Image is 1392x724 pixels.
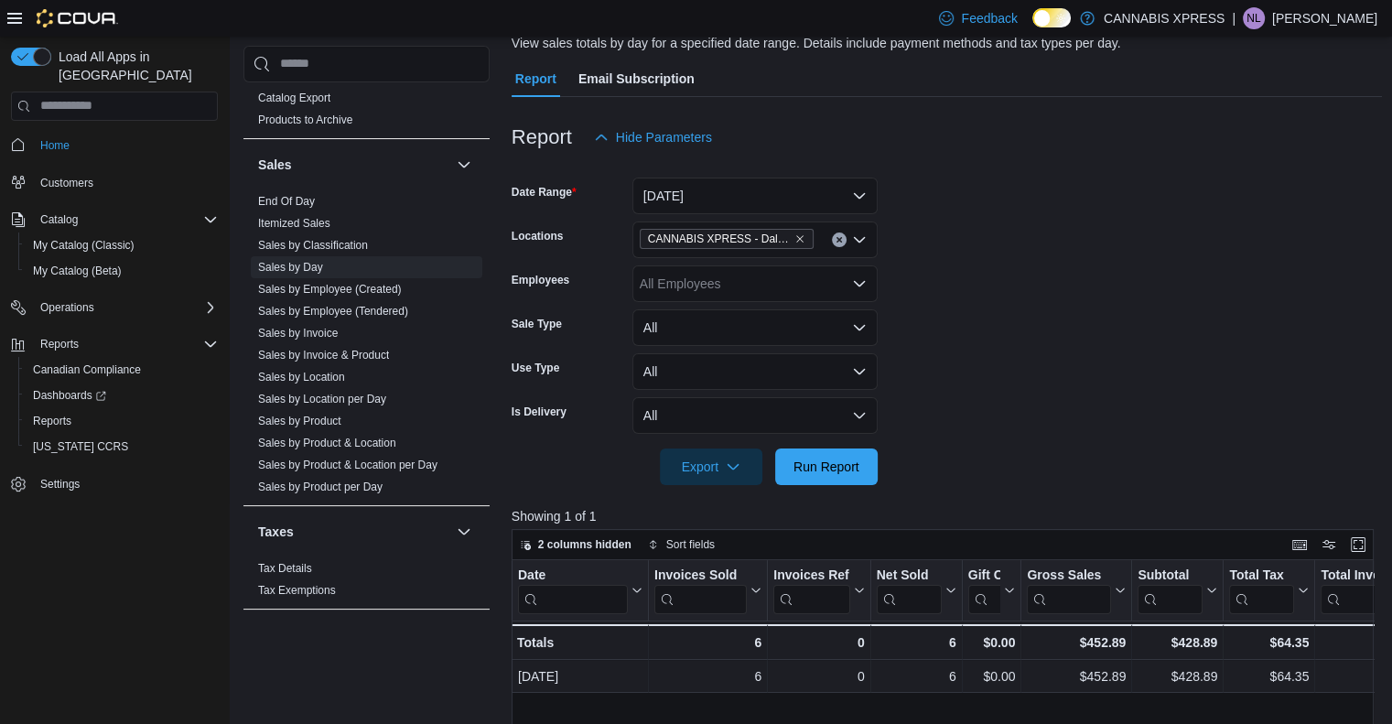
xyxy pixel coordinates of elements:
[1272,7,1377,29] p: [PERSON_NAME]
[1027,567,1126,613] button: Gross Sales
[258,91,330,105] span: Catalog Export
[26,436,218,458] span: Washington CCRS
[967,567,1000,584] div: Gift Cards
[258,436,396,450] span: Sales by Product & Location
[258,92,330,104] a: Catalog Export
[33,439,128,454] span: [US_STATE] CCRS
[512,34,1121,53] div: View sales totals by day for a specified date range. Details include payment methods and tax type...
[660,448,762,485] button: Export
[258,392,386,406] span: Sales by Location per Day
[773,567,849,613] div: Invoices Ref
[258,583,336,598] span: Tax Exemptions
[1027,665,1126,687] div: $452.89
[258,371,345,384] a: Sales by Location
[33,171,218,194] span: Customers
[33,362,141,377] span: Canadian Compliance
[33,172,101,194] a: Customers
[33,472,218,495] span: Settings
[26,384,113,406] a: Dashboards
[40,337,79,351] span: Reports
[258,113,352,127] span: Products to Archive
[773,567,849,584] div: Invoices Ref
[40,477,80,492] span: Settings
[18,434,225,459] button: [US_STATE] CCRS
[654,567,761,613] button: Invoices Sold
[258,283,402,296] a: Sales by Employee (Created)
[852,232,867,247] button: Open list of options
[258,304,408,319] span: Sales by Employee (Tendered)
[33,135,77,157] a: Home
[258,348,389,362] span: Sales by Invoice & Product
[967,567,1015,613] button: Gift Cards
[258,458,437,472] span: Sales by Product & Location per Day
[18,383,225,408] a: Dashboards
[4,470,225,497] button: Settings
[40,300,94,315] span: Operations
[512,273,569,287] label: Employees
[518,567,642,613] button: Date
[666,537,715,552] span: Sort fields
[258,415,341,427] a: Sales by Product
[654,567,747,584] div: Invoices Sold
[258,216,330,231] span: Itemized Sales
[453,154,475,176] button: Sales
[258,305,408,318] a: Sales by Employee (Tendered)
[632,353,878,390] button: All
[33,209,218,231] span: Catalog
[1027,567,1111,584] div: Gross Sales
[26,384,218,406] span: Dashboards
[26,234,218,256] span: My Catalog (Classic)
[33,333,218,355] span: Reports
[11,124,218,546] nav: Complex example
[453,521,475,543] button: Taxes
[632,178,878,214] button: [DATE]
[775,448,878,485] button: Run Report
[258,156,449,174] button: Sales
[1138,567,1203,584] div: Subtotal
[26,410,79,432] a: Reports
[26,260,218,282] span: My Catalog (Beta)
[1138,567,1217,613] button: Subtotal
[1289,534,1311,556] button: Keyboard shortcuts
[1229,632,1309,654] div: $64.35
[258,480,383,494] span: Sales by Product per Day
[877,665,956,687] div: 6
[258,217,330,230] a: Itemized Sales
[1318,534,1340,556] button: Display options
[33,297,218,319] span: Operations
[258,349,389,362] a: Sales by Invoice & Product
[518,665,642,687] div: [DATE]
[33,134,218,157] span: Home
[578,60,695,97] span: Email Subscription
[33,297,102,319] button: Operations
[1232,7,1236,29] p: |
[1027,567,1111,613] div: Gross Sales
[773,567,864,613] button: Invoices Ref
[1347,534,1369,556] button: Enter fullscreen
[258,523,294,541] h3: Taxes
[33,333,86,355] button: Reports
[18,258,225,284] button: My Catalog (Beta)
[33,473,87,495] a: Settings
[794,233,805,244] button: Remove CANNABIS XPRESS - Dalhousie (William Street) from selection in this group
[968,665,1016,687] div: $0.00
[1032,8,1071,27] input: Dark Mode
[26,359,148,381] a: Canadian Compliance
[671,448,751,485] span: Export
[876,567,955,613] button: Net Sold
[4,132,225,158] button: Home
[258,261,323,274] a: Sales by Day
[513,534,639,556] button: 2 columns hidden
[258,238,368,253] span: Sales by Classification
[258,156,292,174] h3: Sales
[258,561,312,576] span: Tax Details
[512,126,572,148] h3: Report
[967,632,1015,654] div: $0.00
[258,195,315,208] a: End Of Day
[26,410,218,432] span: Reports
[654,665,761,687] div: 6
[243,190,490,505] div: Sales
[773,665,864,687] div: 0
[26,359,218,381] span: Canadian Compliance
[587,119,719,156] button: Hide Parameters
